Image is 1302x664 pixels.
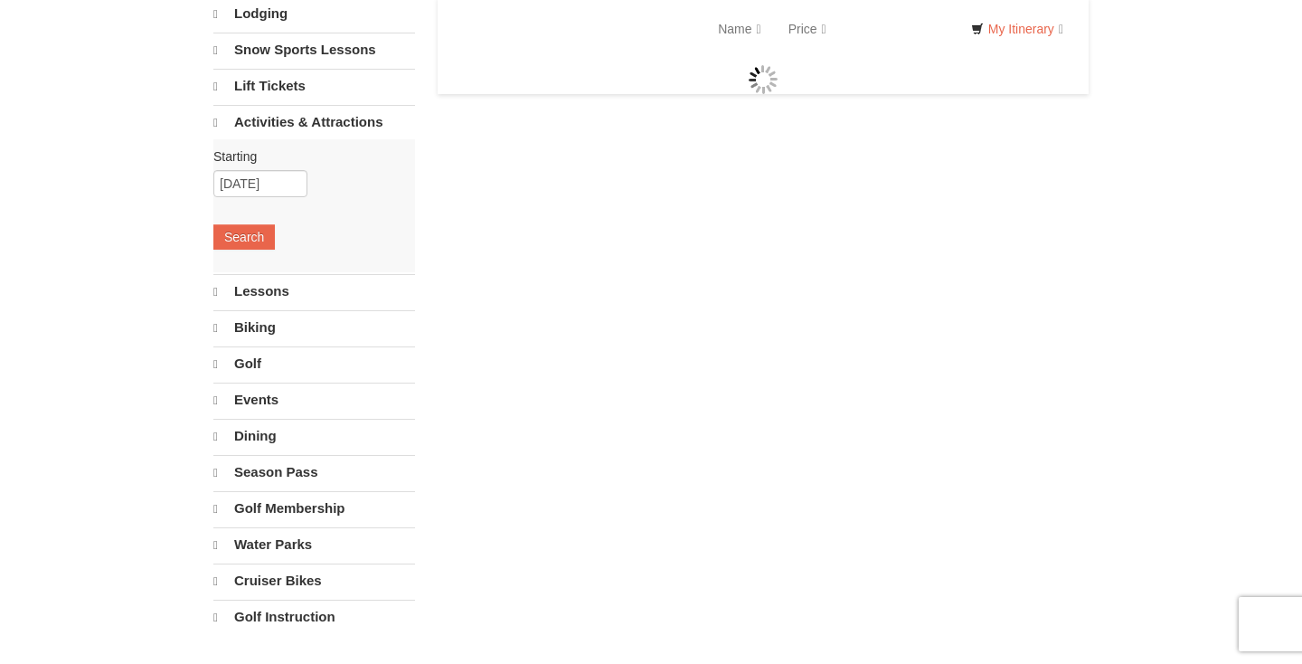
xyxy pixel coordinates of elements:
a: Water Parks [213,527,415,562]
a: Name [704,11,774,47]
a: Biking [213,310,415,345]
a: Season Pass [213,455,415,489]
a: Dining [213,419,415,453]
a: My Itinerary [959,15,1075,43]
a: Snow Sports Lessons [213,33,415,67]
a: Activities & Attractions [213,105,415,139]
a: Golf Instruction [213,600,415,634]
a: Golf Membership [213,491,415,526]
img: wait gif [749,65,778,94]
a: Events [213,383,415,417]
a: Price [775,11,840,47]
a: Cruiser Bikes [213,564,415,598]
button: Search [213,224,275,250]
a: Golf [213,346,415,381]
a: Lift Tickets [213,69,415,103]
a: Lessons [213,274,415,308]
label: Starting [213,147,401,166]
